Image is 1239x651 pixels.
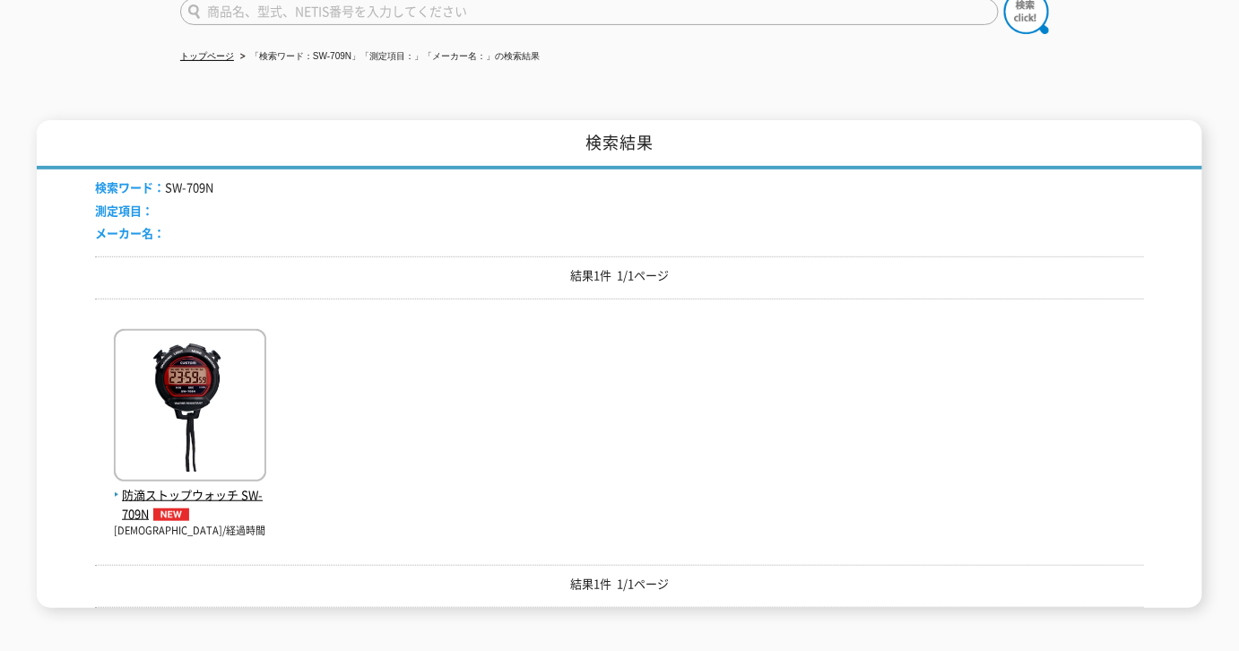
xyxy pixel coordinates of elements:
[95,224,165,241] span: メーカー名：
[95,266,1144,285] p: 結果1件 1/1ページ
[114,486,266,524] span: 防滴ストップウォッチ SW-709N
[95,575,1144,594] p: 結果1件 1/1ページ
[37,120,1202,169] h1: 検索結果
[95,178,165,195] span: 検索ワード：
[149,508,194,521] img: NEW
[237,48,540,66] li: 「検索ワード：SW-709N」「測定項目：」「メーカー名：」の検索結果
[114,524,266,539] p: [DEMOGRAPHIC_DATA]/経過時間
[180,51,234,61] a: トップページ
[95,202,153,219] span: 測定項目：
[114,467,266,523] a: 防滴ストップウォッチ SW-709NNEW
[114,329,266,486] img: SW-709N
[95,178,213,197] li: SW-709N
